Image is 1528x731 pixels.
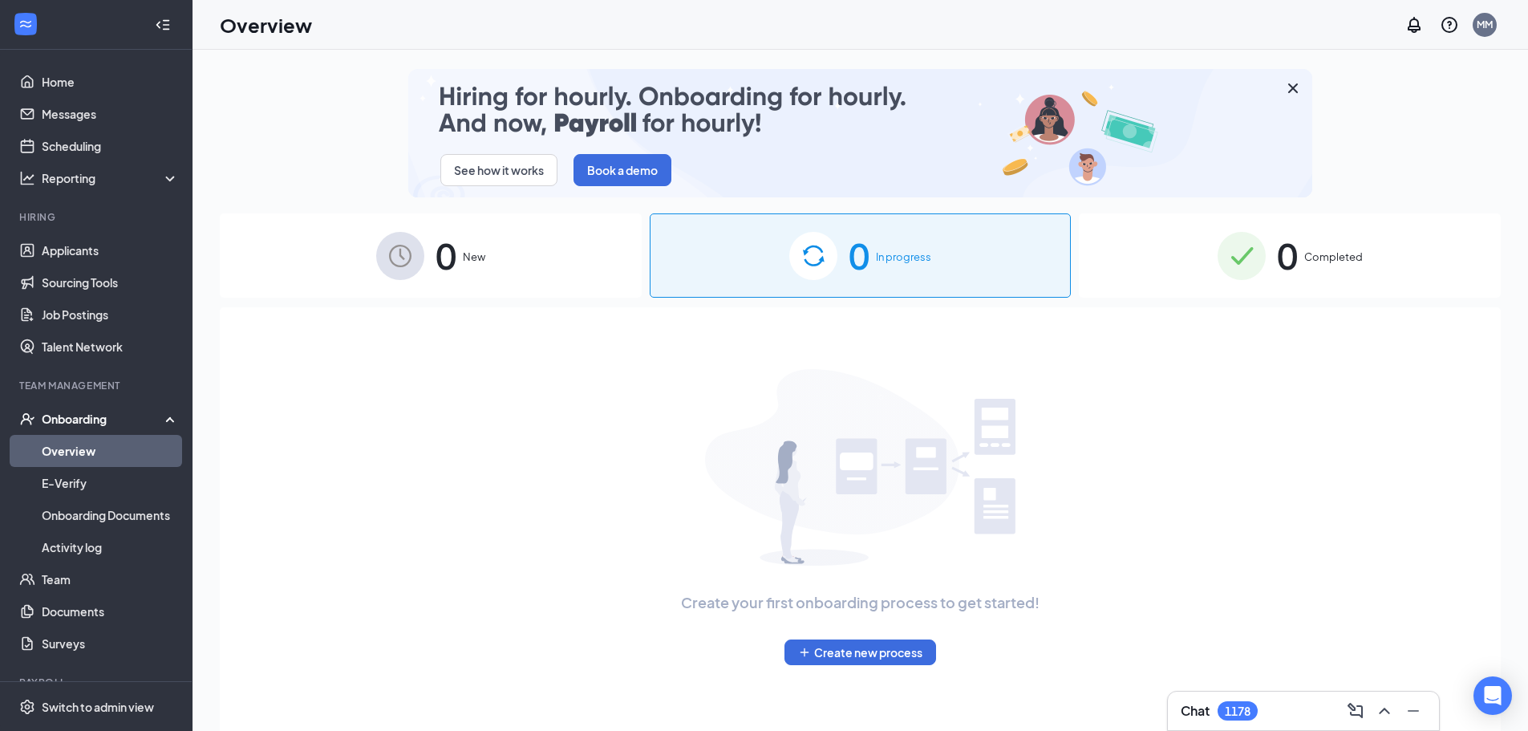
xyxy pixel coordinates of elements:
a: Surveys [42,627,179,660]
span: 0 [436,228,456,283]
svg: Plus [798,646,811,659]
div: Team Management [19,379,176,392]
button: Book a demo [574,154,671,186]
svg: UserCheck [19,411,35,427]
span: Completed [1304,249,1363,265]
span: 0 [849,228,869,283]
div: MM [1477,18,1493,31]
a: Onboarding Documents [42,499,179,531]
span: New [463,249,485,265]
button: PlusCreate new process [784,640,936,665]
svg: ChevronUp [1375,701,1394,721]
a: E-Verify [42,467,179,499]
div: Payroll [19,676,176,689]
a: Scheduling [42,130,179,162]
svg: ComposeMessage [1346,701,1365,721]
button: Minimize [1400,698,1426,724]
button: See how it works [440,154,557,186]
span: Create your first onboarding process to get started! [681,591,1040,614]
svg: WorkstreamLogo [18,16,34,32]
a: Overview [42,435,179,467]
svg: QuestionInfo [1440,15,1459,35]
a: Sourcing Tools [42,266,179,298]
a: Messages [42,98,179,130]
a: Talent Network [42,331,179,363]
div: Reporting [42,170,180,186]
span: 0 [1277,228,1298,283]
a: Activity log [42,531,179,563]
div: Open Intercom Messenger [1473,676,1512,715]
svg: Collapse [155,17,171,33]
div: Onboarding [42,411,165,427]
button: ComposeMessage [1343,698,1368,724]
a: Job Postings [42,298,179,331]
img: payroll-small.gif [408,69,1312,197]
svg: Notifications [1404,15,1424,35]
span: In progress [876,249,931,265]
div: Switch to admin view [42,699,154,715]
a: Documents [42,595,179,627]
div: Hiring [19,210,176,224]
a: Home [42,66,179,98]
a: Applicants [42,234,179,266]
svg: Analysis [19,170,35,186]
a: Team [42,563,179,595]
h3: Chat [1181,702,1210,720]
svg: Minimize [1404,701,1423,721]
h1: Overview [220,11,312,39]
svg: Settings [19,699,35,715]
div: 1178 [1225,705,1250,718]
svg: Cross [1283,79,1303,98]
button: ChevronUp [1372,698,1397,724]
